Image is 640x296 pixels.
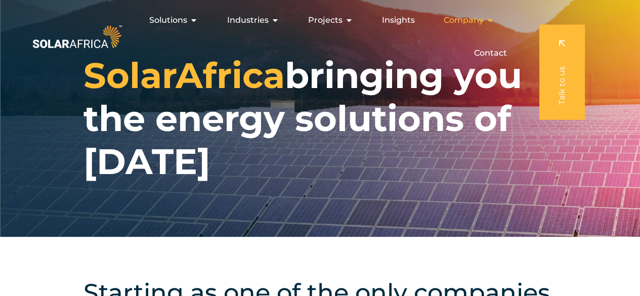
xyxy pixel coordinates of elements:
div: Menu Toggle [124,10,515,63]
a: Contact [474,47,506,59]
span: Projects [308,14,342,26]
span: Solutions [149,14,187,26]
span: SolarAfrica [83,54,285,97]
a: Insights [381,14,414,26]
span: Industries [227,14,268,26]
nav: Menu [124,10,515,63]
span: Company [443,14,483,26]
h1: bringing you the energy solutions of [DATE] [83,54,557,183]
